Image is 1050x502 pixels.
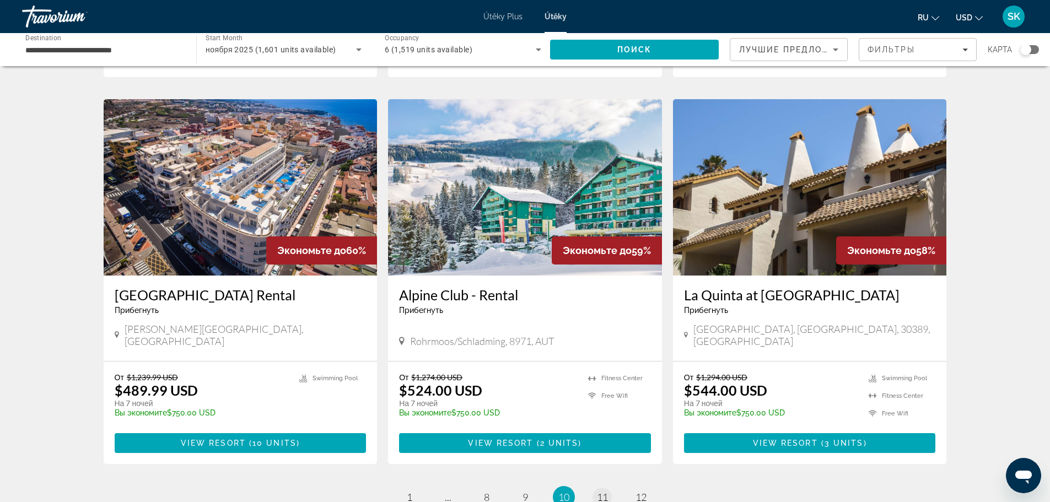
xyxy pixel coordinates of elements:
[399,373,408,382] span: От
[818,439,867,447] span: ( )
[696,373,747,382] span: $1,294.00 USD
[388,99,662,276] img: Alpine Club - Rental
[617,45,652,54] span: Поиск
[825,439,864,447] span: 3 units
[125,323,366,347] span: [PERSON_NAME][GEOGRAPHIC_DATA], [GEOGRAPHIC_DATA]
[988,42,1012,57] span: карта
[739,45,857,54] span: Лучшие предложения
[999,5,1028,28] button: Uživatelské menu
[385,34,419,42] span: Occupancy
[868,45,915,54] span: Фильтры
[115,306,159,315] span: Прибегнуть
[127,373,178,382] span: $1,239.99 USD
[918,13,929,22] font: ru
[399,433,651,453] button: View Resort(2 units)
[25,34,61,41] span: Destination
[601,375,643,382] span: Fitness Center
[277,245,346,256] span: Экономьте до
[252,439,297,447] span: 10 units
[693,323,936,347] span: [GEOGRAPHIC_DATA], [GEOGRAPHIC_DATA], 30389, [GEOGRAPHIC_DATA]
[956,9,983,25] button: Změnit měnu
[684,46,936,66] button: View Resort(29 units)
[545,12,567,21] a: Útěky
[684,382,767,398] p: $544.00 USD
[313,375,358,382] span: Swimming Pool
[684,408,736,417] span: Вы экономите
[206,34,243,42] span: Start Month
[115,408,167,417] span: Вы экономите
[1006,458,1041,493] iframe: Tlačítko pro spuštění okna odesílání zpráv
[483,12,523,21] a: Útěky Plus
[468,439,533,447] span: View Resort
[25,44,182,57] input: Select destination
[739,43,838,56] mat-select: Sort by
[552,236,662,265] div: 59%
[410,335,554,347] span: Rohrmoos/Schladming, 8971, AUT
[115,46,367,66] button: View Resort(19 units)
[115,373,124,382] span: От
[956,13,972,22] font: USD
[399,408,451,417] span: Вы экономите
[684,408,858,417] p: $750.00 USD
[882,375,927,382] span: Swimming Pool
[684,433,936,453] button: View Resort(3 units)
[411,373,462,382] span: $1,274.00 USD
[399,382,482,398] p: $524.00 USD
[115,398,289,408] p: На 7 ночей
[550,40,719,60] button: Search
[684,373,693,382] span: От
[399,287,651,303] a: Alpine Club - Rental
[385,45,472,54] span: 6 (1,519 units available)
[115,287,367,303] a: [GEOGRAPHIC_DATA] Rental
[181,439,246,447] span: View Resort
[115,408,289,417] p: $750.00 USD
[266,236,377,265] div: 60%
[22,2,132,31] a: Travorium
[847,245,916,256] span: Экономьте до
[753,439,818,447] span: View Resort
[918,9,939,25] button: Změnit jazyk
[115,433,367,453] button: View Resort(10 units)
[534,439,582,447] span: ( )
[601,392,628,400] span: Free Wifi
[882,392,923,400] span: Fitness Center
[859,38,977,61] button: Filters
[206,45,336,54] span: ноября 2025 (1,601 units available)
[836,236,946,265] div: 58%
[399,398,577,408] p: На 7 ночей
[399,46,651,66] button: View Resort(12 units)
[399,306,443,315] span: Прибегнуть
[684,287,936,303] a: La Quinta at [GEOGRAPHIC_DATA]
[399,408,577,417] p: $750.00 USD
[104,99,378,276] img: Vigilia Park Rental
[673,99,947,276] img: La Quinta at La Manga Club
[563,245,632,256] span: Экономьте до
[540,439,579,447] span: 2 units
[246,439,300,447] span: ( )
[115,382,198,398] p: $489.99 USD
[684,398,858,408] p: На 7 ночей
[882,410,908,417] span: Free Wifi
[684,306,728,315] span: Прибегнуть
[1008,10,1020,22] font: SK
